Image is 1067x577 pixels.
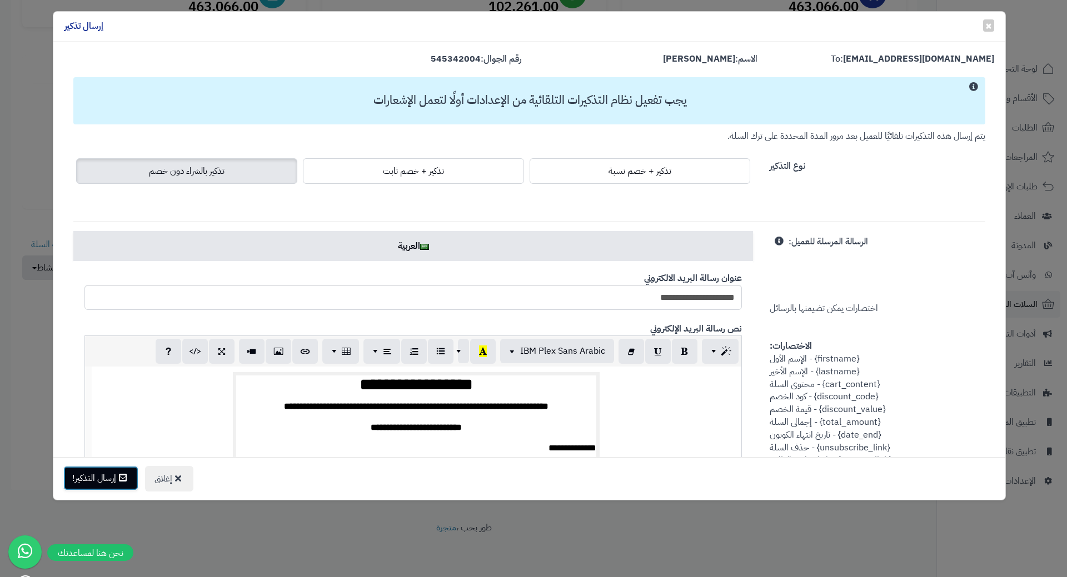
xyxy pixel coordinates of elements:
span: × [985,17,992,34]
small: يتم إرسال هذه التذكيرات تلقائيًا للعميل بعد مرور المدة المحددة على ترك السلة. [727,129,985,143]
label: الرسالة المرسلة للعميل: [789,231,868,248]
button: إغلاق [145,466,193,491]
span: اختصارات يمكن تضيمنها بالرسائل {firstname} - الإسم الأول {lastname} - الإسم الأخير {cart_content}... [770,235,891,466]
a: العربية [73,231,753,261]
span: تذكير + خصم ثابت [383,164,444,178]
label: رقم الجوال: [431,53,521,66]
b: نص رسالة البريد الإلكتروني [650,322,742,335]
button: إرسال التذكير! [63,466,138,490]
strong: [EMAIL_ADDRESS][DOMAIN_NAME] [843,52,994,66]
strong: 545342004 [431,52,481,66]
strong: [PERSON_NAME] [663,52,735,66]
h4: إرسال تذكير [64,20,103,33]
span: تذكير بالشراء دون خصم [149,164,225,178]
label: الاسم: [663,53,757,66]
b: عنوان رسالة البريد الالكتروني [644,272,742,285]
strong: الاختصارات: [770,339,812,353]
label: نوع التذكير [770,155,805,173]
span: IBM Plex Sans Arabic [520,344,605,358]
span: تذكير + خصم نسبة [609,164,671,178]
h3: يجب تفعيل نظام التذكيرات التلقائية من الإعدادات أولًا لتعمل الإشعارات [79,94,981,107]
img: ar.png [420,244,429,250]
label: To: [831,53,994,66]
